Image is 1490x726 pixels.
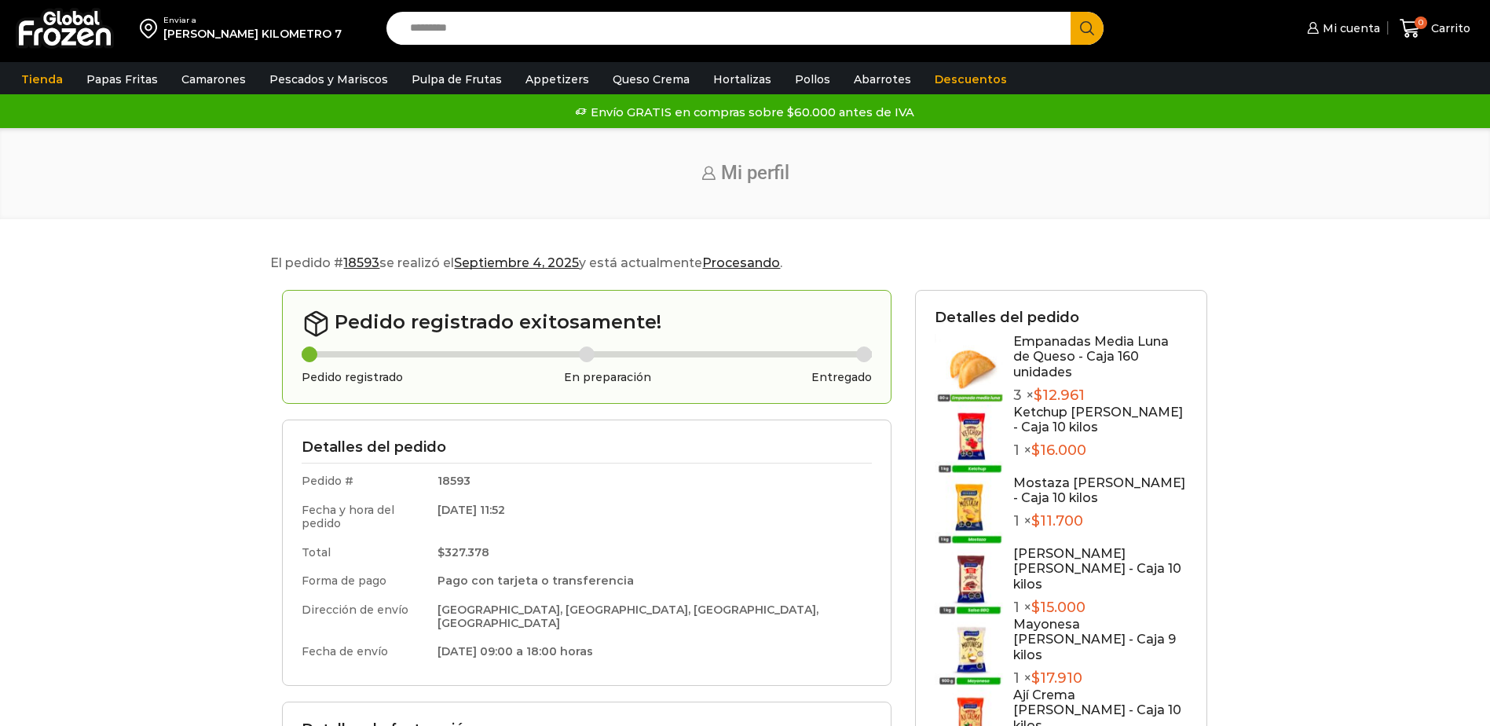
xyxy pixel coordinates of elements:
a: Empanadas Media Luna de Queso - Caja 160 unidades [1013,334,1169,379]
bdi: 16.000 [1031,442,1086,459]
bdi: 11.700 [1031,512,1083,530]
h2: Pedido registrado exitosamente! [302,310,871,338]
a: [PERSON_NAME] [PERSON_NAME] - Caja 10 kilos [1013,546,1181,591]
td: 18593 [430,464,872,496]
a: Hortalizas [705,64,779,94]
img: address-field-icon.svg [140,15,163,42]
td: [GEOGRAPHIC_DATA], [GEOGRAPHIC_DATA], [GEOGRAPHIC_DATA], [GEOGRAPHIC_DATA] [430,596,872,637]
div: [PERSON_NAME] KILOMETRO 7 [163,26,342,42]
td: Pedido # [302,464,430,496]
h3: En preparación [564,371,651,384]
span: $ [1031,669,1040,687]
h3: Detalles del pedido [935,310,1188,327]
a: Papas Fritas [79,64,166,94]
span: $ [1031,512,1040,530]
a: Descuentos [927,64,1015,94]
span: 0 [1415,16,1427,29]
a: Pulpa de Frutas [404,64,510,94]
a: Abarrotes [846,64,919,94]
span: Carrito [1427,20,1470,36]
p: 3 × [1013,387,1188,405]
a: Tienda [13,64,71,94]
a: Appetizers [518,64,597,94]
mark: Septiembre 4, 2025 [454,255,579,270]
td: [DATE] 09:00 a 18:00 horas [430,638,872,667]
span: Mi cuenta [1319,20,1380,36]
span: $ [1031,599,1040,616]
button: Search button [1071,12,1104,45]
td: Pago con tarjeta o transferencia [430,566,872,596]
span: $ [1034,387,1042,404]
bdi: 17.910 [1031,669,1082,687]
h3: Entregado [811,371,872,384]
td: Total [302,538,430,567]
mark: 18593 [343,255,379,270]
a: Mayonesa [PERSON_NAME] - Caja 9 kilos [1013,617,1176,662]
a: Camarones [174,64,254,94]
td: Fecha de envío [302,638,430,667]
span: $ [1031,442,1040,459]
h3: Pedido registrado [302,371,403,384]
td: Dirección de envío [302,596,430,637]
p: 1 × [1013,442,1188,460]
p: El pedido # se realizó el y está actualmente . [270,253,1219,273]
td: Fecha y hora del pedido [302,496,430,537]
p: 1 × [1013,513,1188,530]
a: Mostaza [PERSON_NAME] - Caja 10 kilos [1013,475,1185,505]
a: 0 Carrito [1396,10,1474,47]
a: Pollos [787,64,838,94]
h3: Detalles del pedido [302,439,871,456]
mark: Procesando [702,255,780,270]
bdi: 15.000 [1031,599,1085,616]
a: Queso Crema [605,64,697,94]
td: [DATE] 11:52 [430,496,872,537]
span: $ [437,545,445,559]
p: 1 × [1013,670,1188,687]
a: Ketchup [PERSON_NAME] - Caja 10 kilos [1013,405,1183,434]
p: 1 × [1013,599,1188,617]
bdi: 327.378 [437,545,489,559]
td: Forma de pago [302,566,430,596]
bdi: 12.961 [1034,387,1085,404]
a: Mi cuenta [1303,13,1380,44]
div: Enviar a [163,15,342,26]
span: Mi perfil [721,162,789,184]
a: Pescados y Mariscos [262,64,396,94]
